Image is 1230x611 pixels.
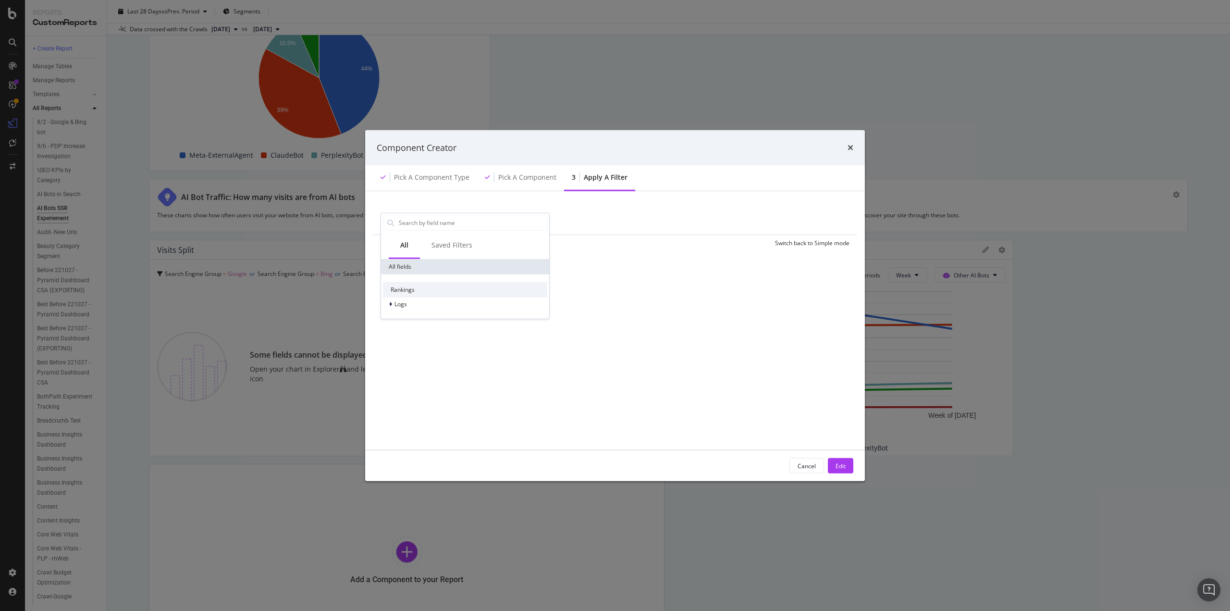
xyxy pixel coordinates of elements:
[394,173,469,182] div: Pick a Component type
[775,238,849,247] div: Switch back to Simple mode
[848,141,853,154] div: times
[836,461,846,470] div: Edit
[771,235,849,250] button: Switch back to Simple mode
[381,259,549,274] div: All fields
[398,215,547,230] input: Search by field name
[572,173,576,182] div: 3
[383,282,547,297] div: Rankings
[365,130,865,481] div: modal
[394,300,407,308] span: Logs
[1197,578,1220,601] div: Open Intercom Messenger
[400,240,408,249] div: All
[377,141,456,154] div: Component Creator
[584,173,627,182] div: Apply a Filter
[789,458,824,474] button: Cancel
[431,240,472,249] div: Saved Filters
[798,461,816,470] div: Cancel
[828,458,853,474] button: Edit
[498,173,556,182] div: Pick a Component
